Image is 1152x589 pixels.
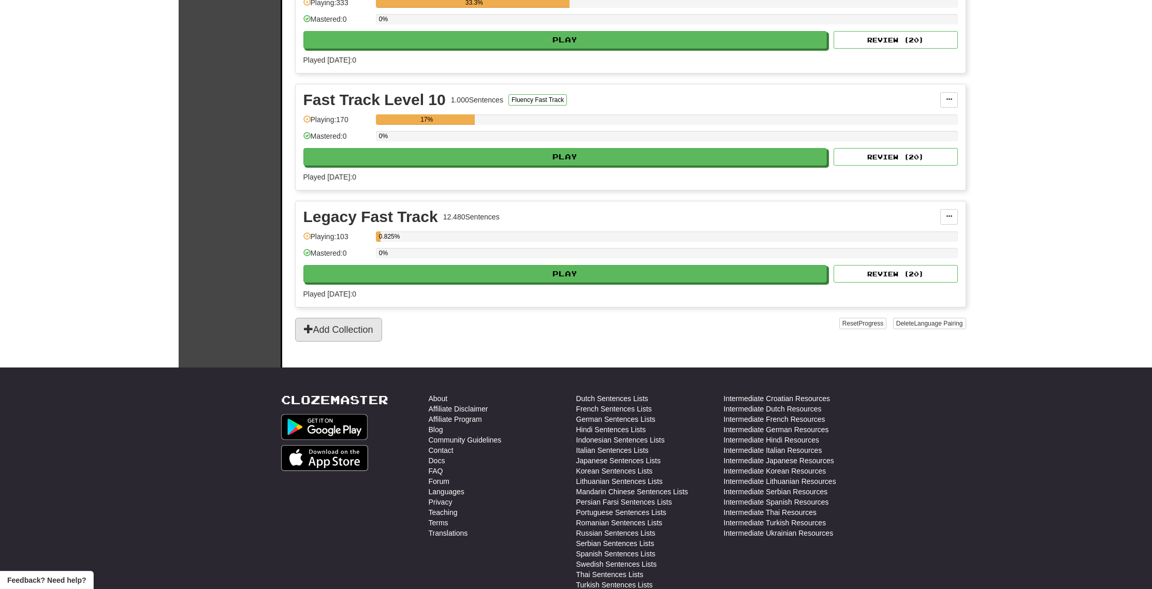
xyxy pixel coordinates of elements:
span: Open feedback widget [7,575,86,585]
button: Add Collection [295,318,382,342]
div: 0.825% [379,231,381,242]
img: Get it on App Store [281,445,369,471]
a: Affiliate Program [429,414,482,424]
a: Hindi Sentences Lists [576,424,646,435]
a: Intermediate Thai Resources [724,507,817,518]
button: Play [303,31,827,49]
a: Mandarin Chinese Sentences Lists [576,487,688,497]
div: Mastered: 0 [303,14,371,31]
a: Intermediate Italian Resources [724,445,822,455]
a: Romanian Sentences Lists [576,518,663,528]
a: Spanish Sentences Lists [576,549,655,559]
a: Forum [429,476,449,487]
a: Korean Sentences Lists [576,466,653,476]
a: Indonesian Sentences Lists [576,435,665,445]
a: Docs [429,455,445,466]
div: Mastered: 0 [303,131,371,148]
button: Play [303,148,827,166]
span: Progress [858,320,883,327]
a: French Sentences Lists [576,404,652,414]
a: Serbian Sentences Lists [576,538,654,549]
a: Clozemaster [281,393,388,406]
div: 1.000 Sentences [451,95,503,105]
button: Review (20) [834,265,958,283]
a: Russian Sentences Lists [576,528,655,538]
a: Portuguese Sentences Lists [576,507,666,518]
a: Intermediate German Resources [724,424,829,435]
button: Play [303,265,827,283]
a: Intermediate Hindi Resources [724,435,819,445]
a: Intermediate French Resources [724,414,825,424]
span: Played [DATE]: 0 [303,290,356,298]
a: Translations [429,528,468,538]
a: Dutch Sentences Lists [576,393,648,404]
a: Terms [429,518,448,528]
a: Persian Farsi Sentences Lists [576,497,672,507]
button: Fluency Fast Track [508,94,567,106]
a: Intermediate Lithuanian Resources [724,476,836,487]
div: Playing: 170 [303,114,371,131]
a: Japanese Sentences Lists [576,455,661,466]
button: DeleteLanguage Pairing [893,318,966,329]
span: Language Pairing [914,320,963,327]
div: Legacy Fast Track [303,209,438,225]
a: Lithuanian Sentences Lists [576,476,663,487]
a: Intermediate Serbian Resources [724,487,828,497]
a: Community Guidelines [429,435,502,445]
div: 17% [379,114,475,125]
div: 12.480 Sentences [443,212,500,222]
a: Contact [429,445,454,455]
a: Blog [429,424,443,435]
a: Teaching [429,507,458,518]
a: Intermediate Korean Resources [724,466,826,476]
img: Get it on Google Play [281,414,368,440]
div: Mastered: 0 [303,248,371,265]
a: Affiliate Disclaimer [429,404,488,414]
a: Intermediate Turkish Resources [724,518,826,528]
div: Fast Track Level 10 [303,92,446,108]
span: Played [DATE]: 0 [303,56,356,64]
a: Intermediate Spanish Resources [724,497,829,507]
a: Intermediate Croatian Resources [724,393,830,404]
button: Review (20) [834,31,958,49]
a: Swedish Sentences Lists [576,559,657,569]
a: Intermediate Japanese Resources [724,455,834,466]
a: Intermediate Ukrainian Resources [724,528,834,538]
a: German Sentences Lists [576,414,655,424]
button: Review (20) [834,148,958,166]
a: Italian Sentences Lists [576,445,649,455]
a: Privacy [429,497,453,507]
button: ResetProgress [839,318,886,329]
a: About [429,393,448,404]
span: Played [DATE]: 0 [303,173,356,181]
a: Languages [429,487,464,497]
div: Playing: 103 [303,231,371,248]
a: Intermediate Dutch Resources [724,404,822,414]
a: Thai Sentences Lists [576,569,644,580]
a: FAQ [429,466,443,476]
